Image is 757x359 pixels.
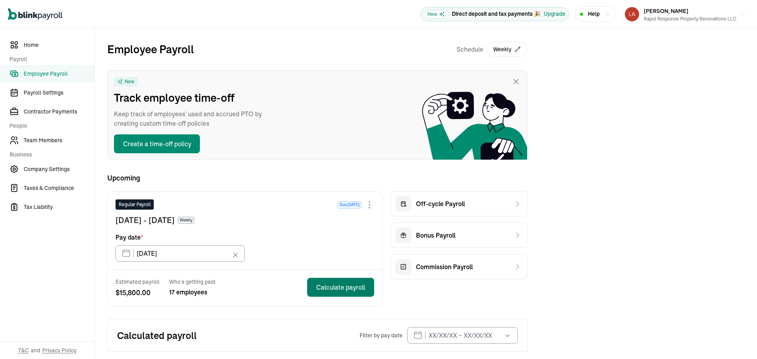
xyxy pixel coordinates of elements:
span: Home [24,41,94,49]
input: XX/XX/XX ~ XX/XX/XX [407,327,518,344]
span: T&C [18,346,29,354]
div: Schedule [457,41,528,58]
button: Upgrade [544,10,565,18]
span: [PERSON_NAME] [644,7,688,15]
span: $ 15,800.00 [116,287,160,298]
nav: Global [8,3,62,26]
span: Weekly [178,217,194,224]
input: XX/XX/XX [116,245,245,262]
span: Commission Payroll [416,262,473,272]
span: 17 employees [169,287,215,297]
span: Company Settings [24,165,94,173]
span: Business [9,151,89,159]
span: Payroll [9,55,89,63]
span: Taxes & Compliance [24,184,94,192]
span: Due [DATE] [337,201,362,208]
button: Create a time-off policy [114,134,200,153]
span: New [424,10,449,19]
span: Keep track of employees’ used and accrued PTO by creating custom time-off policies [114,109,272,128]
span: Pay date [116,233,143,242]
span: Employee Payroll [24,70,94,78]
span: Bonus Payroll [416,231,455,240]
span: Tax Liability [24,203,94,211]
span: Privacy Policy [42,346,76,354]
span: Who’s getting paid [169,278,215,286]
span: Payroll Settings [24,89,94,97]
span: Regular Payroll [119,201,151,208]
button: Calculate payroll [307,278,374,297]
span: Off-cycle Payroll [416,199,465,208]
p: Direct deposit and tax payments 🎉 [452,10,541,18]
button: Help [575,6,616,22]
iframe: Chat Widget [718,321,757,359]
span: Track employee time-off [114,89,272,106]
button: [PERSON_NAME]Rapid Response Property Renovations LLC [622,4,749,24]
span: Contractor Payments [24,108,94,116]
span: People [9,122,89,130]
span: New [125,78,134,85]
h2: Employee Payroll [107,41,194,58]
span: Team Members [24,136,94,145]
span: Filter by pay date [360,331,403,339]
button: Weekly [487,42,528,57]
span: Estimated payroll [116,278,160,286]
span: Upcoming [107,173,528,183]
h2: Calculated payroll [117,329,360,342]
div: Rapid Response Property Renovations LLC [644,15,736,22]
span: [DATE] - [DATE] [116,214,175,226]
span: Help [588,10,600,18]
